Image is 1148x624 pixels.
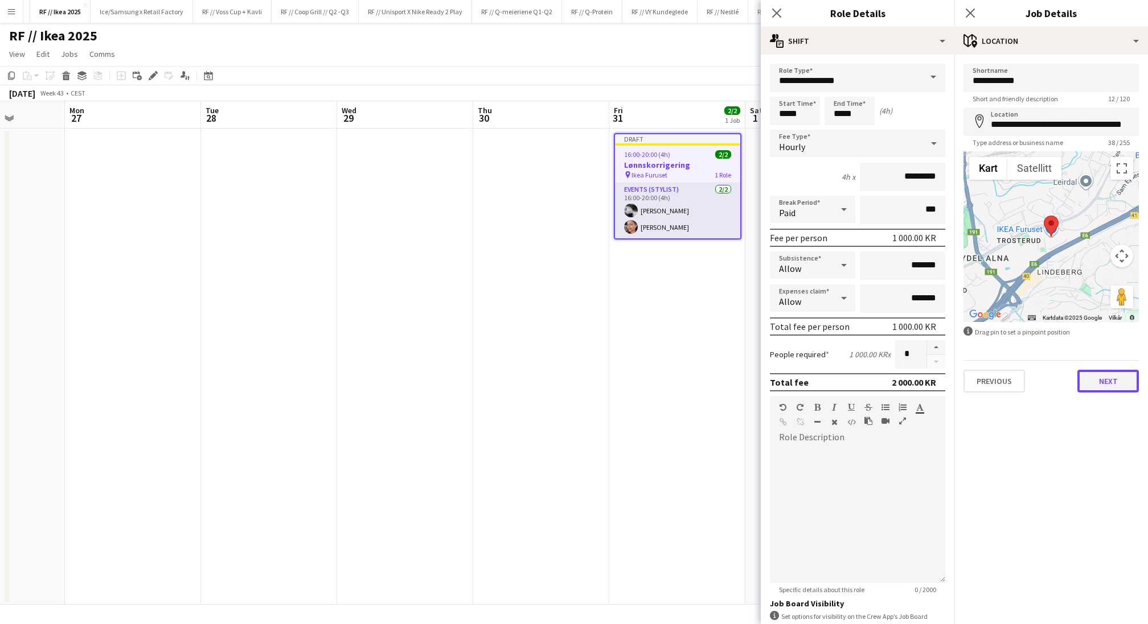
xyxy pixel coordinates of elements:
span: 12 / 120 [1099,94,1139,103]
div: Fee per person [770,232,827,243]
span: 2/2 [724,106,740,115]
div: Set options for visibility on the Crew App’s Job Board [770,611,945,622]
span: 28 [204,111,219,125]
button: Slå fullskjermvisning av eller på [1110,157,1133,180]
app-job-card: Draft16:00-20:00 (4h)2/2Lønnskorrigering Ikea Furuset1 RoleEvents (Stylist)2/216:00-20:00 (4h)[PE... [614,133,741,239]
span: Sat [750,105,762,115]
button: Insert video [881,416,889,425]
button: RF // Unisport X Nike Ready 2 Play [359,1,472,23]
button: Italic [830,403,838,412]
span: Paid [779,207,796,218]
button: Paste as plain text [864,416,872,425]
button: Ordered List [899,403,907,412]
button: Undo [779,403,787,412]
span: 38 / 255 [1099,138,1139,147]
button: Clear Formatting [830,418,838,427]
button: Hurtigtaster [1028,314,1036,322]
button: Text Color [916,403,924,412]
span: Type address or business name [963,138,1072,147]
span: 31 [612,111,623,125]
button: Horizontal Line [813,418,821,427]
div: 4h x [842,172,855,182]
button: Strikethrough [864,403,872,412]
button: Previous [963,370,1025,392]
div: 1 Job [725,116,740,125]
div: Total fee [770,377,809,388]
a: Rapportér til Google om feil i veikartet eller bildene [1129,315,1135,321]
h3: Job Board Visibility [770,598,945,609]
div: Draft [615,134,740,143]
span: Tue [206,105,219,115]
div: Shift [761,27,954,55]
h1: RF // Ikea 2025 [9,27,97,44]
app-card-role: Events (Stylist)2/216:00-20:00 (4h)[PERSON_NAME][PERSON_NAME] [615,183,740,238]
img: Google [966,307,1004,322]
button: RF // Coop Kebab Q1-Q2 [748,1,835,23]
span: 1 Role [715,171,731,179]
a: Jobs [56,47,83,61]
span: Kartdata ©2025 Google [1043,315,1102,321]
button: Ice/Samsung x Retail Factory [91,1,193,23]
span: Short and friendly description [963,94,1067,103]
span: Mon [69,105,84,115]
button: HTML Code [847,418,855,427]
span: Comms [89,49,115,59]
span: Ikea Furuset [632,171,667,179]
span: Hourly [779,141,805,152]
button: Vis satellittbilder [1007,157,1061,180]
button: Kontroller for kamera på kartet [1110,245,1133,267]
button: RF // Ikea 2025 [30,1,91,23]
span: 1 [748,111,762,125]
div: (4h) [879,106,892,116]
button: Unordered List [881,403,889,412]
button: RF // Coop Grill // Q2 -Q3 [272,1,359,23]
span: 29 [340,111,356,125]
span: Specific details about this role [770,585,874,594]
span: Jobs [61,49,78,59]
a: Edit [32,47,54,61]
a: Åpne dette området i Google Maps (et nytt vindu åpnes) [966,307,1004,322]
h3: Role Details [761,6,954,20]
h3: Job Details [954,6,1148,20]
button: RF // Q-Protein [562,1,622,23]
div: 1 000.00 KR [892,321,936,332]
button: Redo [796,403,804,412]
span: Fri [614,105,623,115]
button: RF // VY Kundeglede [622,1,698,23]
button: Next [1077,370,1139,392]
button: Underline [847,403,855,412]
button: Fullscreen [899,416,907,425]
span: Allow [779,263,801,274]
div: [DATE] [9,88,35,99]
span: Edit [36,49,50,59]
span: Wed [342,105,356,115]
span: 30 [476,111,492,125]
button: Increase [927,340,945,355]
button: RF // Q-meieriene Q1-Q2 [472,1,562,23]
span: View [9,49,25,59]
button: Dra Klypemannen på kartet for å åpne Street View [1110,286,1133,308]
span: Week 43 [38,89,66,97]
div: Drag pin to set a pinpoint position [963,327,1139,337]
div: Location [954,27,1148,55]
span: Thu [478,105,492,115]
div: CEST [71,89,85,97]
span: Allow [779,296,801,307]
span: 0 / 2000 [905,585,945,594]
span: 27 [68,111,84,125]
span: 16:00-20:00 (4h) [624,150,670,159]
div: 1 000.00 KR [892,232,936,243]
div: 2 000.00 KR [892,377,936,388]
label: People required [770,349,829,359]
button: Bold [813,403,821,412]
span: 2/2 [715,150,731,159]
button: RF // Voss Cup + Kavli [193,1,272,23]
div: Total fee per person [770,321,850,332]
a: View [5,47,30,61]
h3: Lønnskorrigering [615,160,740,170]
a: Comms [85,47,120,61]
button: RF // Nestlé [698,1,748,23]
a: Vilkår (åpnes i en ny fane) [1109,315,1122,321]
div: 1 000.00 KR x [849,349,891,359]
